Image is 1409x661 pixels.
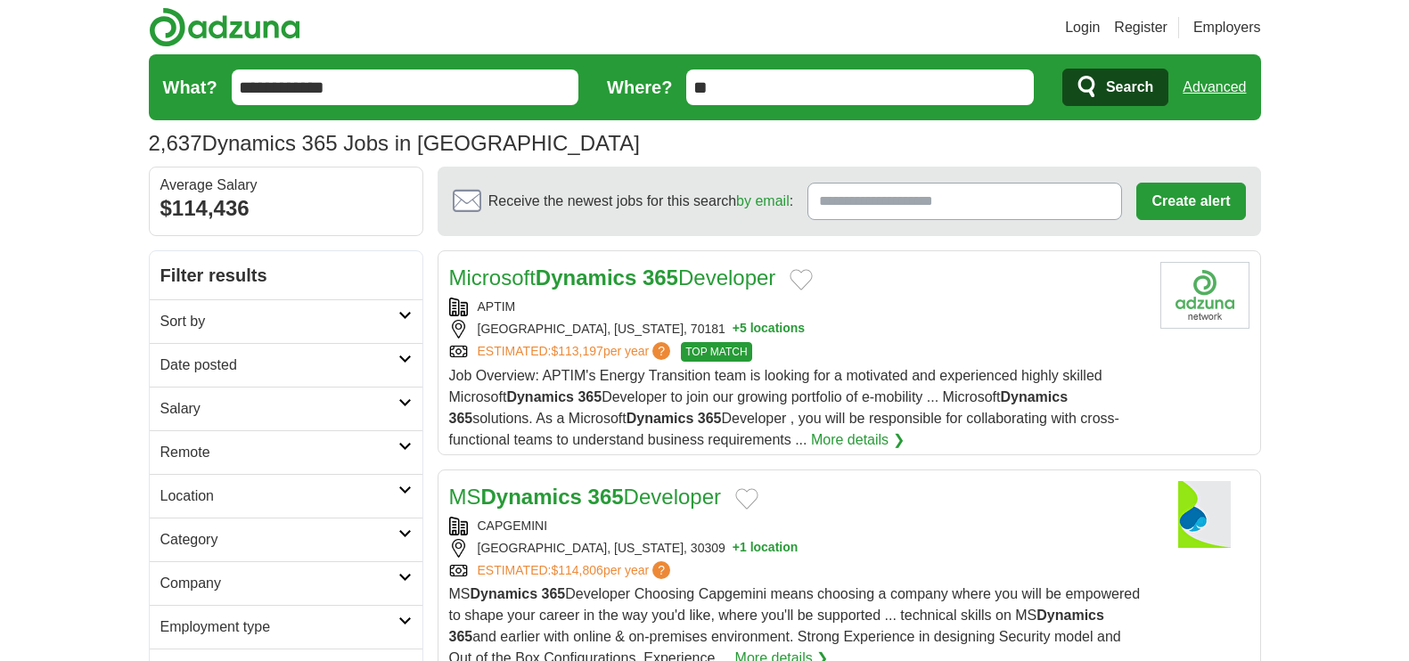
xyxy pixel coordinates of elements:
[149,127,202,159] span: 2,637
[150,251,422,299] h2: Filter results
[150,430,422,474] a: Remote
[1193,17,1261,38] a: Employers
[551,344,602,358] span: $113,197
[449,485,722,509] a: MSDynamics 365Developer
[449,539,1146,558] div: [GEOGRAPHIC_DATA], [US_STATE], 30309
[160,178,412,192] div: Average Salary
[449,320,1146,339] div: [GEOGRAPHIC_DATA], [US_STATE], 70181
[150,474,422,518] a: Location
[160,311,398,332] h2: Sort by
[150,518,422,561] a: Category
[449,265,776,290] a: MicrosoftDynamics 365Developer
[1183,69,1246,105] a: Advanced
[506,389,574,404] strong: Dynamics
[163,74,217,101] label: What?
[150,605,422,649] a: Employment type
[681,342,751,362] span: TOP MATCH
[790,269,813,290] button: Add to favorite jobs
[160,442,398,463] h2: Remote
[150,387,422,430] a: Salary
[733,320,740,339] span: +
[471,586,538,601] strong: Dynamics
[160,192,412,224] div: $114,436
[1160,481,1249,548] img: Capgemini logo
[735,488,758,510] button: Add to favorite jobs
[478,518,548,533] a: CAPGEMINI
[150,299,422,343] a: Sort by
[160,573,398,594] h2: Company
[733,539,740,558] span: +
[733,320,805,339] button: +5 locations
[652,342,670,360] span: ?
[698,411,722,426] strong: 365
[536,265,636,290] strong: Dynamics
[150,343,422,387] a: Date posted
[449,629,473,644] strong: 365
[478,561,675,580] a: ESTIMATED:$114,806per year?
[811,429,905,451] a: More details ❯
[1160,262,1249,329] img: Company logo
[627,411,694,426] strong: Dynamics
[551,563,602,577] span: $114,806
[1136,183,1245,220] button: Create alert
[150,561,422,605] a: Company
[1065,17,1100,38] a: Login
[1000,389,1068,404] strong: Dynamics
[149,131,640,155] h1: Dynamics 365 Jobs in [GEOGRAPHIC_DATA]
[1062,69,1168,106] button: Search
[1036,608,1104,623] strong: Dynamics
[1106,69,1153,105] span: Search
[488,191,793,212] span: Receive the newest jobs for this search :
[578,389,602,404] strong: 365
[449,368,1119,447] span: Job Overview: APTIM's Energy Transition team is looking for a motivated and experienced highly sk...
[733,539,799,558] button: +1 location
[160,398,398,420] h2: Salary
[542,586,566,601] strong: 365
[643,265,678,290] strong: 365
[160,529,398,551] h2: Category
[449,298,1146,316] div: APTIM
[1114,17,1167,38] a: Register
[588,485,624,509] strong: 365
[736,193,790,208] a: by email
[149,7,300,47] img: Adzuna logo
[160,616,398,638] h2: Employment type
[478,342,675,362] a: ESTIMATED:$113,197per year?
[652,561,670,579] span: ?
[481,485,582,509] strong: Dynamics
[160,486,398,507] h2: Location
[607,74,672,101] label: Where?
[449,411,473,426] strong: 365
[160,355,398,376] h2: Date posted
